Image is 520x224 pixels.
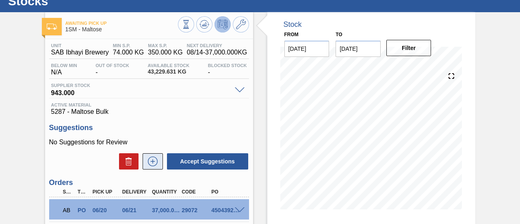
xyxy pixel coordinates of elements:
span: Awaiting Pick Up [65,21,178,26]
div: Code [180,189,212,195]
p: No Suggestions for Review [49,139,249,146]
div: 37,000.000 [150,207,182,213]
div: Awaiting Pick Up [61,201,75,219]
input: mm/dd/yyyy [284,41,329,57]
span: MAX S.P. [148,43,182,48]
img: Ícone [47,24,57,30]
div: 4504392517 [209,207,241,213]
button: Stocks Overview [178,16,194,33]
div: Stock [284,20,302,29]
span: Next Delivery [187,43,247,48]
div: N/A [49,63,79,76]
span: MIN S.P. [113,43,144,48]
button: Accept Suggestions [167,153,248,170]
span: 1SM - Maltose [65,26,178,33]
div: 06/21/2025 [120,207,152,213]
span: Available Stock [148,63,190,68]
p: AB [63,207,73,213]
button: Filter [386,40,431,56]
span: 943.000 [51,88,231,96]
div: Type [76,189,90,195]
div: New suggestion [139,153,163,170]
span: 5287 - Maltose Bulk [51,108,247,115]
div: - [93,63,131,76]
span: 43,229.631 KG [148,69,190,75]
div: Delete Suggestions [115,153,139,170]
div: Delivery [120,189,152,195]
label: to [336,32,342,37]
span: 350.000 KG [148,49,182,56]
div: Purchase order [76,207,90,213]
div: Step [61,189,75,195]
label: From [284,32,299,37]
div: - [206,63,249,76]
h3: Suggestions [49,124,249,132]
span: 74.000 KG [113,49,144,56]
span: Below Min [51,63,77,68]
div: Quantity [150,189,182,195]
button: Deprogram Stock [214,16,231,33]
button: Update Chart [196,16,212,33]
span: Out Of Stock [95,63,129,68]
span: Supplier Stock [51,83,231,88]
h3: Orders [49,178,249,187]
span: 08/14 - 37,000.000 KG [187,49,247,56]
div: 29072 [180,207,212,213]
span: Blocked Stock [208,63,247,68]
input: mm/dd/yyyy [336,41,381,57]
span: Active Material [51,102,247,107]
span: Unit [51,43,109,48]
span: SAB Ibhayi Brewery [51,49,109,56]
button: Go to Master Data / General [233,16,249,33]
div: PO [209,189,241,195]
div: Pick up [91,189,123,195]
div: 06/20/2025 [91,207,123,213]
div: Accept Suggestions [163,152,249,170]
